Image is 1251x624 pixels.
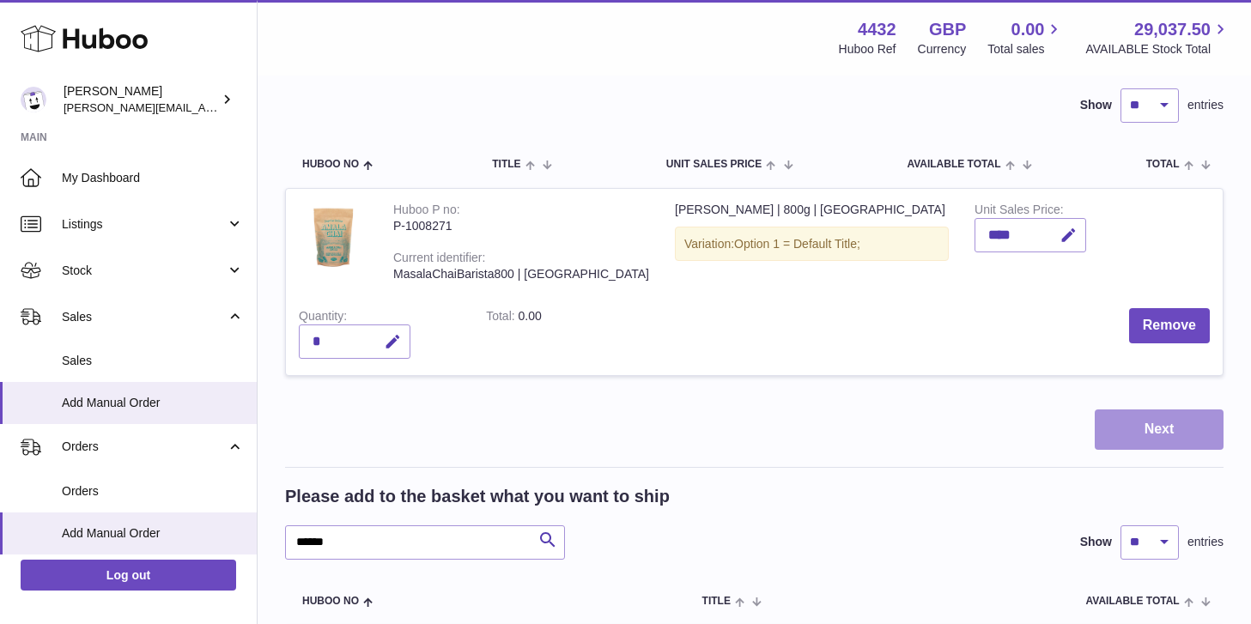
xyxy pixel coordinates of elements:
[64,100,344,114] span: [PERSON_NAME][EMAIL_ADDRESS][DOMAIN_NAME]
[64,83,218,116] div: [PERSON_NAME]
[702,596,731,607] span: Title
[62,439,226,455] span: Orders
[918,41,967,58] div: Currency
[62,353,244,369] span: Sales
[519,309,542,323] span: 0.00
[1085,41,1230,58] span: AVAILABLE Stock Total
[486,309,518,327] label: Total
[62,483,244,500] span: Orders
[987,41,1064,58] span: Total sales
[302,159,359,170] span: Huboo no
[1080,534,1112,550] label: Show
[675,227,949,262] div: Variation:
[492,159,520,170] span: Title
[907,159,1000,170] span: AVAILABLE Total
[62,170,244,186] span: My Dashboard
[393,251,485,269] div: Current identifier
[302,596,359,607] span: Huboo no
[987,18,1064,58] a: 0.00 Total sales
[62,309,226,325] span: Sales
[393,203,460,221] div: Huboo P no
[62,395,244,411] span: Add Manual Order
[1086,596,1180,607] span: AVAILABLE Total
[1095,409,1224,450] button: Next
[393,266,649,282] div: MasalaChaiBarista800 | [GEOGRAPHIC_DATA]
[62,216,226,233] span: Listings
[285,485,670,508] h2: Please add to the basket what you want to ship
[1085,18,1230,58] a: 29,037.50 AVAILABLE Stock Total
[1187,97,1224,113] span: entries
[299,202,367,270] img: Masala Chai Barista | 800g | EU
[21,560,236,591] a: Log out
[393,218,649,234] div: P-1008271
[1187,534,1224,550] span: entries
[929,18,966,41] strong: GBP
[858,18,896,41] strong: 4432
[1134,18,1211,41] span: 29,037.50
[1011,18,1045,41] span: 0.00
[1129,308,1210,343] button: Remove
[975,203,1063,221] label: Unit Sales Price
[62,263,226,279] span: Stock
[662,189,962,295] td: [PERSON_NAME] | 800g | [GEOGRAPHIC_DATA]
[839,41,896,58] div: Huboo Ref
[21,87,46,112] img: akhil@amalachai.com
[299,309,347,327] label: Quantity
[62,525,244,542] span: Add Manual Order
[1080,97,1112,113] label: Show
[666,159,762,170] span: Unit Sales Price
[1146,159,1180,170] span: Total
[734,237,860,251] span: Option 1 = Default Title;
